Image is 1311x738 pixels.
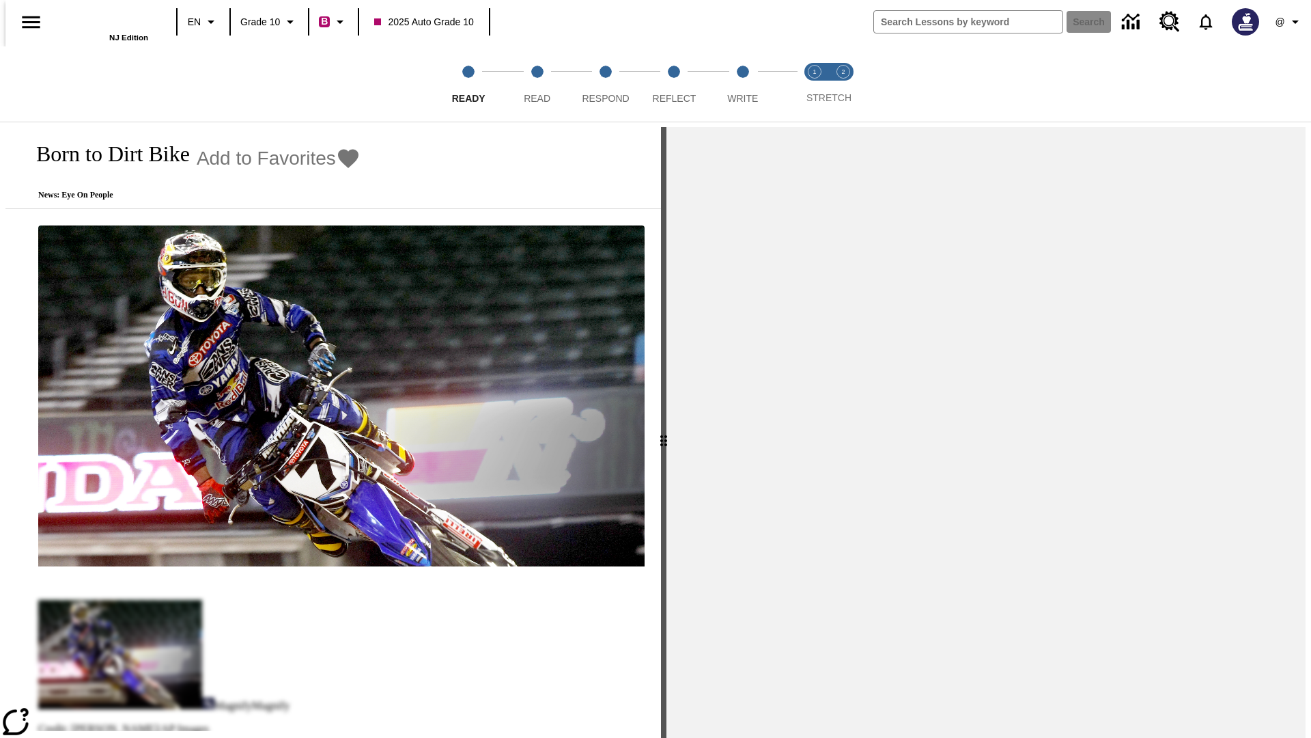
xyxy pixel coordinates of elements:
[197,148,336,169] span: Add to Favorites
[795,46,834,122] button: Stretch Read step 1 of 2
[1188,4,1224,40] a: Notifications
[1232,8,1259,36] img: Avatar
[524,93,550,104] span: Read
[188,15,201,29] span: EN
[497,46,576,122] button: Read step 2 of 5
[374,15,473,29] span: 2025 Auto Grade 10
[666,127,1306,738] div: activity
[806,92,851,103] span: STRETCH
[813,68,816,75] text: 1
[1151,3,1188,40] a: Resource Center, Will open in new tab
[240,15,280,29] span: Grade 10
[1267,10,1311,34] button: Profile/Settings
[59,5,148,42] div: Home
[566,46,645,122] button: Respond step 3 of 5
[634,46,714,122] button: Reflect step 4 of 5
[661,127,666,738] div: Press Enter or Spacebar and then press right and left arrow keys to move the slider
[452,93,485,104] span: Ready
[321,13,328,30] span: B
[22,190,361,200] p: News: Eye On People
[429,46,508,122] button: Ready step 1 of 5
[38,225,645,567] img: Motocross racer James Stewart flies through the air on his dirt bike.
[1114,3,1151,41] a: Data Center
[703,46,783,122] button: Write step 5 of 5
[582,93,629,104] span: Respond
[109,33,148,42] span: NJ Edition
[11,2,51,42] button: Open side menu
[22,141,190,167] h1: Born to Dirt Bike
[1224,4,1267,40] button: Select a new avatar
[823,46,863,122] button: Stretch Respond step 2 of 2
[197,146,361,170] button: Add to Favorites - Born to Dirt Bike
[5,127,661,731] div: reading
[653,93,696,104] span: Reflect
[727,93,758,104] span: Write
[1275,15,1284,29] span: @
[841,68,845,75] text: 2
[235,10,304,34] button: Grade: Grade 10, Select a grade
[182,10,225,34] button: Language: EN, Select a language
[874,11,1062,33] input: search field
[313,10,354,34] button: Boost Class color is violet red. Change class color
